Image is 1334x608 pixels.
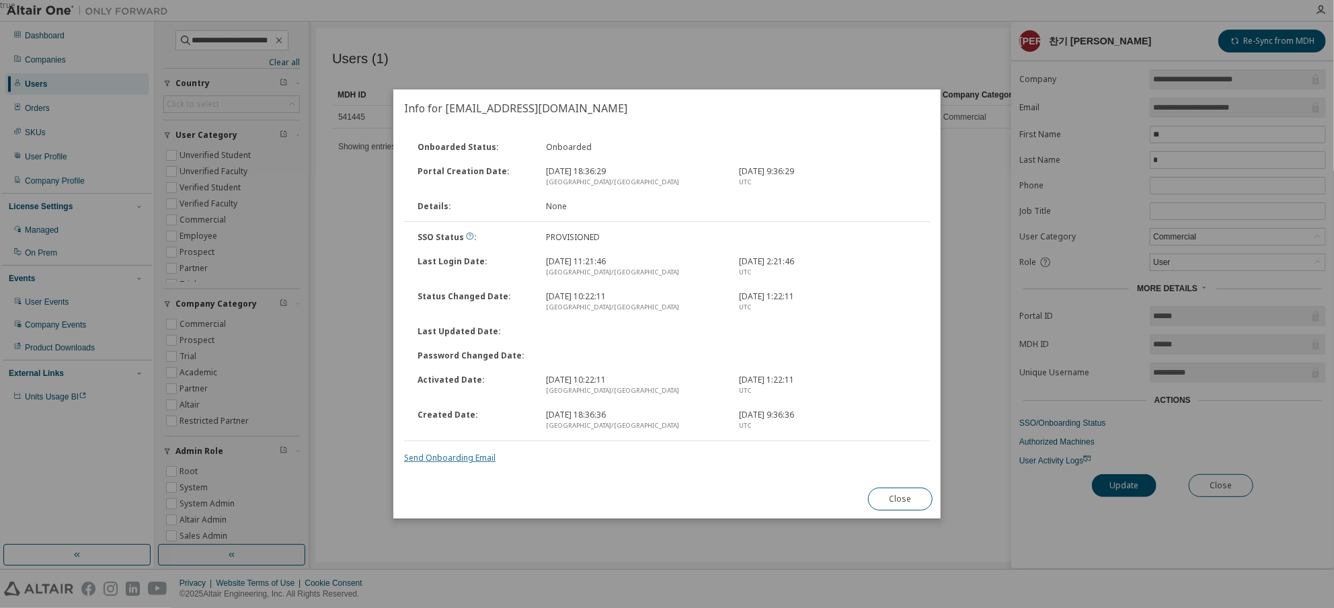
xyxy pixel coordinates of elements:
div: [DATE] 10:22:11 [539,291,732,313]
div: Portal Creation Date : [409,166,538,188]
div: [GEOGRAPHIC_DATA]/[GEOGRAPHIC_DATA] [547,267,723,278]
a: Send Onboarding Email [404,452,496,463]
button: Close [868,488,933,510]
div: [DATE] 18:36:36 [539,410,732,431]
div: None [539,201,732,212]
div: [DATE] 11:21:46 [539,256,732,278]
div: Last Updated Date : [409,326,538,337]
div: UTC [740,420,916,431]
div: UTC [740,267,916,278]
div: Onboarded Status : [409,142,538,153]
div: [GEOGRAPHIC_DATA]/[GEOGRAPHIC_DATA] [547,302,723,313]
div: [GEOGRAPHIC_DATA]/[GEOGRAPHIC_DATA] [547,177,723,188]
div: Created Date : [409,410,538,431]
div: [DATE] 1:22:11 [732,291,925,313]
h2: Info for [EMAIL_ADDRESS][DOMAIN_NAME] [393,89,941,127]
div: SSO Status : [409,232,538,243]
div: UTC [740,177,916,188]
div: [GEOGRAPHIC_DATA]/[GEOGRAPHIC_DATA] [547,420,723,431]
div: [DATE] 2:21:46 [732,256,925,278]
div: Last Login Date : [409,256,538,278]
div: Status Changed Date : [409,291,538,313]
div: UTC [740,302,916,313]
div: UTC [740,385,916,396]
div: Activated Date : [409,375,538,396]
div: [DATE] 10:22:11 [539,375,732,396]
div: [DATE] 9:36:36 [732,410,925,431]
div: PROVISIONED [539,232,732,243]
div: [GEOGRAPHIC_DATA]/[GEOGRAPHIC_DATA] [547,385,723,396]
div: [DATE] 9:36:29 [732,166,925,188]
div: Details : [409,201,538,212]
div: [DATE] 18:36:29 [539,166,732,188]
div: Password Changed Date : [409,350,538,361]
div: Onboarded [539,142,732,153]
div: [DATE] 1:22:11 [732,375,925,396]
